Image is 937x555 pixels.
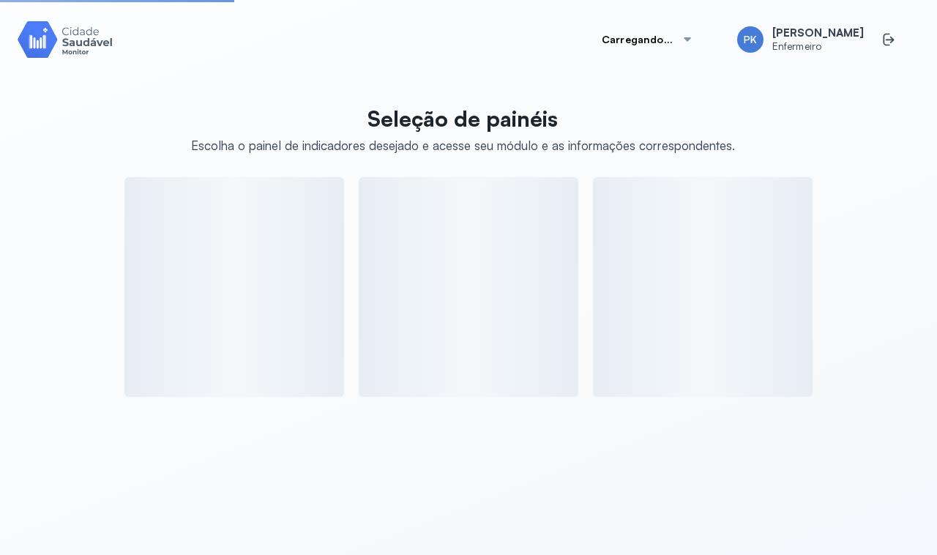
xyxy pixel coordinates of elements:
[191,105,735,132] p: Seleção de painéis
[744,34,757,46] span: PK
[772,26,864,40] span: [PERSON_NAME]
[191,138,735,153] div: Escolha o painel de indicadores desejado e acesse seu módulo e as informações correspondentes.
[18,18,113,60] img: Logotipo do produto Monitor
[584,25,711,54] button: Carregando...
[772,40,864,53] span: Enfermeiro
